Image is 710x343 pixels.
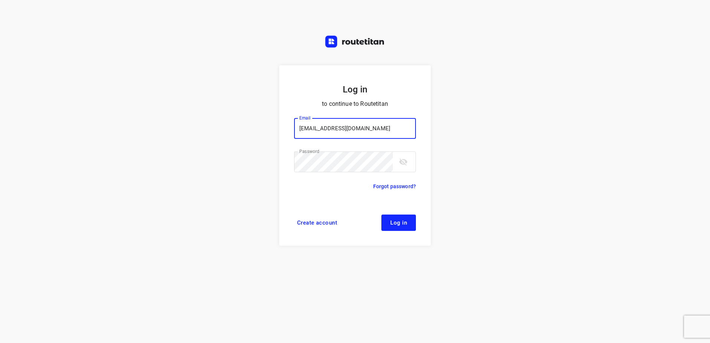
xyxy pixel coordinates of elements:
[390,220,407,226] span: Log in
[294,83,416,96] h5: Log in
[381,215,416,231] button: Log in
[297,220,337,226] span: Create account
[294,99,416,109] p: to continue to Routetitan
[373,182,416,191] a: Forgot password?
[325,36,385,49] a: Routetitan
[294,215,340,231] a: Create account
[325,36,385,48] img: Routetitan
[396,154,411,169] button: toggle password visibility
